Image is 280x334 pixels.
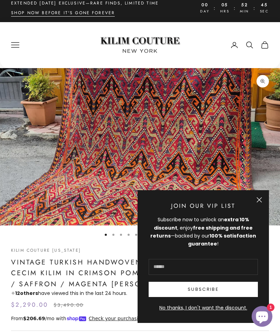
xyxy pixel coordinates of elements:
[149,201,258,211] p: Join Our VIP List
[260,9,269,15] span: Sec
[150,224,253,239] strong: free shipping and free returns
[138,190,269,323] newsletter-popup: Newsletter popup
[149,216,258,248] div: Subscribe now to unlock an , enjoy —backed by our !
[234,4,236,12] span: :
[214,4,216,12] span: :
[250,306,274,328] inbox-online-store-chat: Shopify online store chat
[240,9,249,15] span: Min
[97,29,183,62] img: Logo of Kilim Couture New York
[188,232,256,247] strong: 100% satisfaction guarantee
[11,289,269,297] p: ✧ have viewed this in the last 24 hours.
[240,2,249,9] countdown-timer-flip: 00
[220,9,229,15] span: Hrs
[253,4,256,12] span: :
[200,9,209,15] span: Day
[11,9,115,16] a: Shop Now Before It's Gone Forever
[200,2,209,9] countdown-timer-flip: 00
[11,257,269,290] h1: Vintage Turkish Handwoven Rug | Denizli Semi-Antique Cecim Kilim in Crimson Pomegranate / [MEDICA...
[149,304,258,312] button: No thanks, I don't want the discount.
[15,290,20,297] span: 12
[11,41,83,49] nav: Primary navigation
[11,247,81,253] a: Kilim Couture [US_STATE]
[230,41,269,49] nav: Secondary navigation
[15,290,38,297] strong: others
[54,301,84,309] compare-at-price: $3,490.00
[11,300,48,309] sale-price: $2,290.00
[220,2,229,9] countdown-timer-flip: 00
[149,282,258,297] button: Subscribe
[260,2,269,9] countdown-timer-flip: 00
